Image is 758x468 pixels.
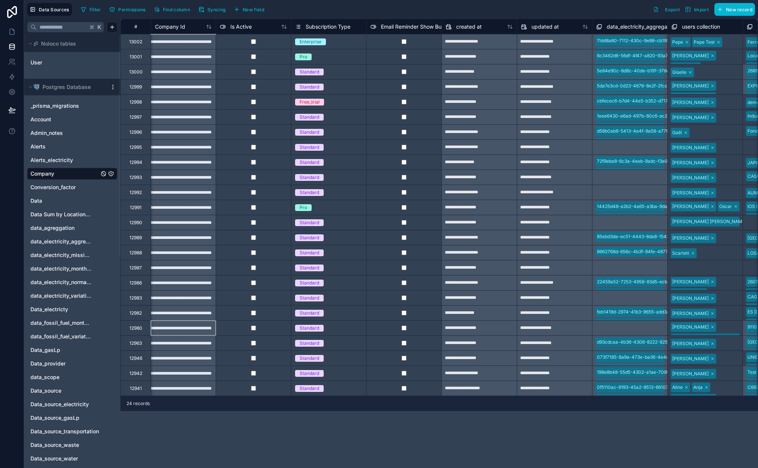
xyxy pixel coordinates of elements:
span: Data_source_waste [30,441,79,449]
div: Standard [300,189,319,196]
span: data_fossil_fuel_monthly_normalization [30,319,91,327]
div: Data Sum by Location and Data type [27,208,117,220]
div: User [27,57,117,69]
div: Scarlett [672,250,689,257]
div: 13001 [129,54,142,60]
span: Export [665,7,680,12]
div: data_scope [27,371,117,383]
div: [PERSON_NAME] [672,395,709,402]
span: Data_source_water [30,455,78,462]
div: Data_source_transportation [27,425,117,437]
span: Conversion_factor [30,184,76,191]
div: [PERSON_NAME] [672,159,709,166]
div: _prisma_migrations [27,100,117,112]
a: data_electricity_aggregation [30,238,91,245]
div: Standard [300,355,319,362]
div: Data_source [27,385,117,397]
div: 12992 [129,190,142,196]
div: [PERSON_NAME] [672,295,709,302]
button: Export [650,3,682,16]
a: data_electricity_normalization [30,278,91,286]
div: 12980 [129,325,142,331]
span: Subscription Type [306,23,350,31]
div: data_fossil_fuel_monthly_normalization [27,317,117,329]
div: [PERSON_NAME] [672,235,709,242]
a: Alerts_electricity [30,156,99,164]
span: Noloco tables [41,40,76,47]
div: 12942 [129,370,142,376]
div: 12996 [129,129,142,135]
div: [PERSON_NAME] [672,278,709,285]
span: Data_electricty [30,306,68,313]
a: Data_source_gasLp [30,414,99,422]
span: New field [243,7,264,12]
div: Pro [300,54,307,60]
div: data_electricity_variation [27,290,117,302]
div: Account [27,113,117,125]
span: data_electricity_missing_data [30,251,91,259]
div: 12982 [129,310,142,316]
span: Alerts [30,143,46,150]
div: 12988 [129,250,142,256]
div: 12989 [129,235,142,241]
span: Is Active [230,23,252,31]
a: Company [30,170,99,177]
span: Filter [90,7,101,12]
div: 12963 [129,340,142,346]
div: Alerts [27,141,117,153]
div: [PERSON_NAME] [672,190,709,196]
a: data_electricity_monthly_normalization [30,265,91,272]
button: Filter [78,4,104,15]
div: [PERSON_NAME] [672,203,709,210]
div: Conversion_factor [27,181,117,193]
button: Postgres logoPostgres Database [27,82,107,92]
div: Company [27,168,117,180]
div: 12997 [129,114,142,120]
a: Account [30,116,99,123]
a: data_electricity_variation [30,292,91,300]
button: Syncing [196,4,228,15]
div: [PERSON_NAME] [672,174,709,181]
a: Data_source_waste [30,441,99,449]
div: 13002 [129,39,142,45]
button: Noloco tables [27,38,113,49]
a: Data_source_electricity [30,401,99,408]
span: _prisma_migrations [30,102,79,110]
div: 12983 [129,295,142,301]
div: Pro [300,204,307,211]
a: Alerts [30,143,99,150]
div: Pepe [672,39,683,46]
div: data_electricity_monthly_normalization [27,263,117,275]
div: Data_source_waste [27,439,117,451]
div: [PERSON_NAME] [672,52,709,59]
div: Data_source_gasLp [27,412,117,424]
div: [PERSON_NAME] [672,83,709,89]
span: Data_source [30,387,61,395]
span: New record [726,7,752,12]
button: New field [231,4,267,15]
div: Data_electricty [27,303,117,315]
div: 12986 [129,280,142,286]
div: Standard [300,69,319,75]
div: [PERSON_NAME] [672,310,709,317]
div: Alerts_electricity [27,154,117,166]
span: Company [30,170,54,177]
span: K [97,24,102,30]
a: Syncing [196,4,231,15]
div: 12991 [130,205,142,211]
div: [PERSON_NAME] [672,324,709,330]
span: Alerts_electricity [30,156,73,164]
a: data_scope [30,373,91,381]
div: data_electricity_aggregation [27,236,117,248]
div: Aline [672,384,683,391]
div: data_agreggation [27,222,117,234]
div: Standard [300,295,319,301]
div: Enterprise [300,38,321,45]
a: Data_source_transportation [30,428,99,435]
button: Data Sources [27,3,72,16]
div: [PERSON_NAME] [672,370,709,377]
span: Data_provider [30,360,65,367]
div: Standard [300,340,319,347]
